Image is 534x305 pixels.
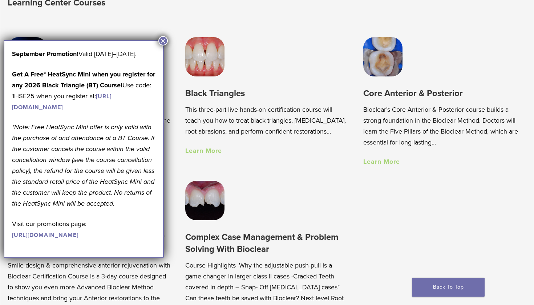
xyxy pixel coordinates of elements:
h3: Black Triangles [185,87,349,99]
h3: Complex Case Management & Problem Solving With Bioclear [185,231,349,256]
h3: Core Anterior & Posterior [363,87,527,99]
a: [URL][DOMAIN_NAME] [12,93,112,111]
p: Bioclear’s Core Anterior & Posterior course builds a strong foundation in the Bioclear Method. Do... [363,104,527,148]
p: Use code: 1HSE25 when you register at: [12,69,155,112]
a: Back To Top [412,278,485,297]
p: Valid [DATE]–[DATE]. [12,48,155,59]
button: Close [158,36,168,45]
b: September Promotion! [12,50,78,58]
a: [URL][DOMAIN_NAME] [12,231,78,239]
strong: Get A Free* HeatSync Mini when you register for any 2026 Black Triangle (BT) Course! [12,70,155,89]
a: Learn More [363,158,400,166]
a: Learn More [185,147,222,155]
p: Visit our promotions page: [12,218,155,240]
p: This three-part live hands-on certification course will teach you how to treat black triangles, [... [185,104,349,137]
em: *Note: Free HeatSync Mini offer is only valid with the purchase of and attendance at a BT Course.... [12,123,154,207]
